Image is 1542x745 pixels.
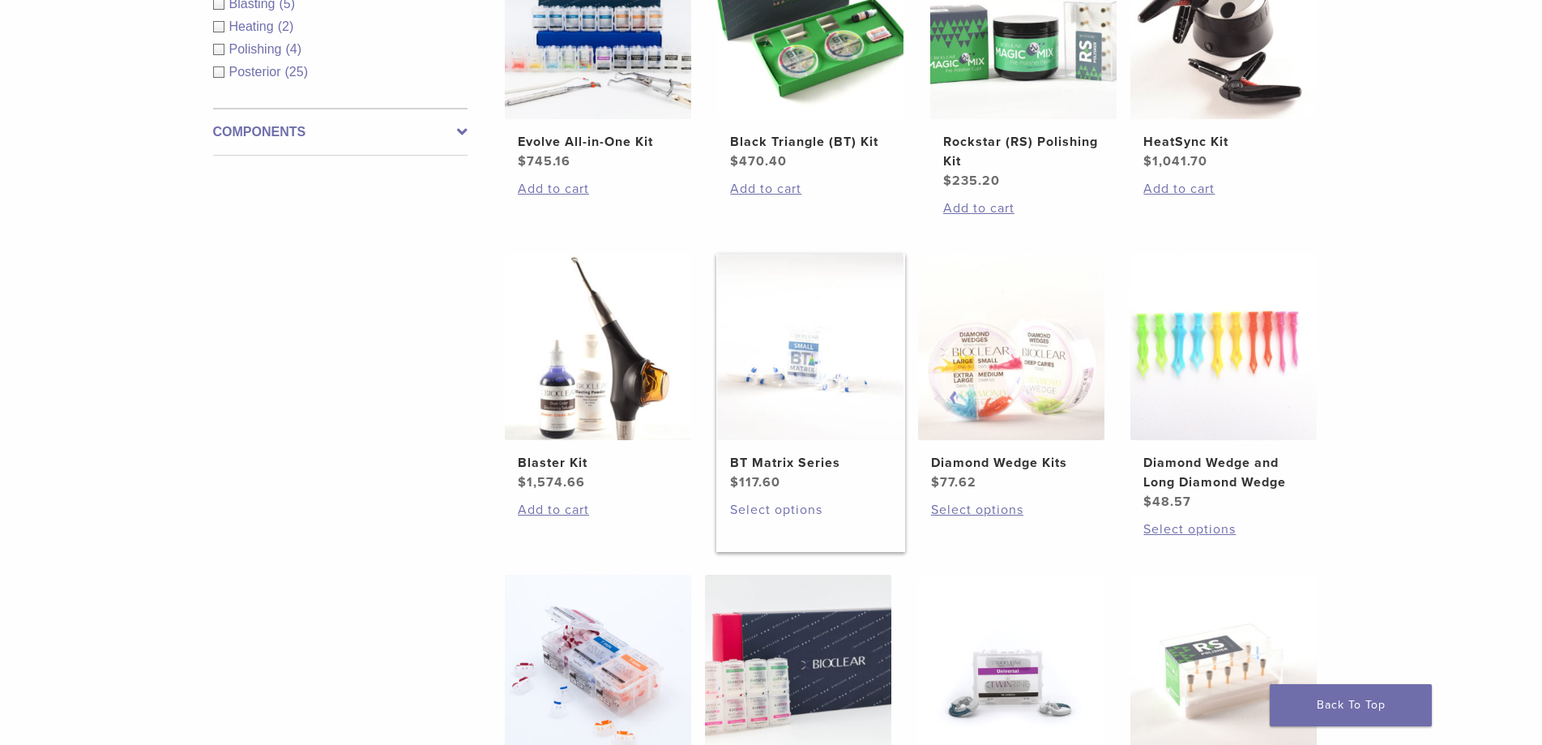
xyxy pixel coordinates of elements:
span: $ [730,153,739,169]
span: $ [1143,153,1152,169]
bdi: 745.16 [518,153,570,169]
h2: Rockstar (RS) Polishing Kit [943,132,1104,171]
a: Add to cart: “Evolve All-in-One Kit” [518,179,678,199]
h2: Diamond Wedge and Long Diamond Wedge [1143,453,1304,492]
a: Add to cart: “Rockstar (RS) Polishing Kit” [943,199,1104,218]
span: Posterior [229,65,285,79]
bdi: 48.57 [1143,494,1191,510]
img: Diamond Wedge Kits [918,254,1104,440]
a: Diamond Wedge KitsDiamond Wedge Kits $77.62 [917,254,1106,492]
bdi: 1,041.70 [1143,153,1207,169]
h2: Evolve All-in-One Kit [518,132,678,152]
h2: HeatSync Kit [1143,132,1304,152]
a: Add to cart: “Black Triangle (BT) Kit” [730,179,891,199]
bdi: 235.20 [943,173,1000,189]
a: Select options for “BT Matrix Series” [730,500,891,520]
h2: Black Triangle (BT) Kit [730,132,891,152]
span: $ [730,474,739,490]
bdi: 1,574.66 [518,474,585,490]
h2: Diamond Wedge Kits [931,453,1091,473]
bdi: 77.62 [931,474,976,490]
bdi: 470.40 [730,153,787,169]
a: Select options for “Diamond Wedge Kits” [931,500,1091,520]
a: Add to cart: “HeatSync Kit” [1143,179,1304,199]
label: Components [213,122,468,142]
img: BT Matrix Series [717,254,903,440]
h2: BT Matrix Series [730,453,891,473]
h2: Blaster Kit [518,453,678,473]
a: Blaster KitBlaster Kit $1,574.66 [504,254,693,492]
span: Heating [229,19,278,33]
span: (2) [278,19,294,33]
span: Polishing [229,42,286,56]
img: Diamond Wedge and Long Diamond Wedge [1130,254,1317,440]
span: $ [518,474,527,490]
img: Blaster Kit [505,254,691,440]
a: Diamond Wedge and Long Diamond WedgeDiamond Wedge and Long Diamond Wedge $48.57 [1130,254,1318,512]
span: (25) [285,65,308,79]
span: (4) [285,42,301,56]
span: $ [931,474,940,490]
span: $ [518,153,527,169]
a: Back To Top [1270,684,1432,726]
a: Add to cart: “Blaster Kit” [518,500,678,520]
a: Select options for “Diamond Wedge and Long Diamond Wedge” [1143,520,1304,539]
a: BT Matrix SeriesBT Matrix Series $117.60 [716,254,905,492]
bdi: 117.60 [730,474,780,490]
span: $ [943,173,952,189]
span: $ [1143,494,1152,510]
